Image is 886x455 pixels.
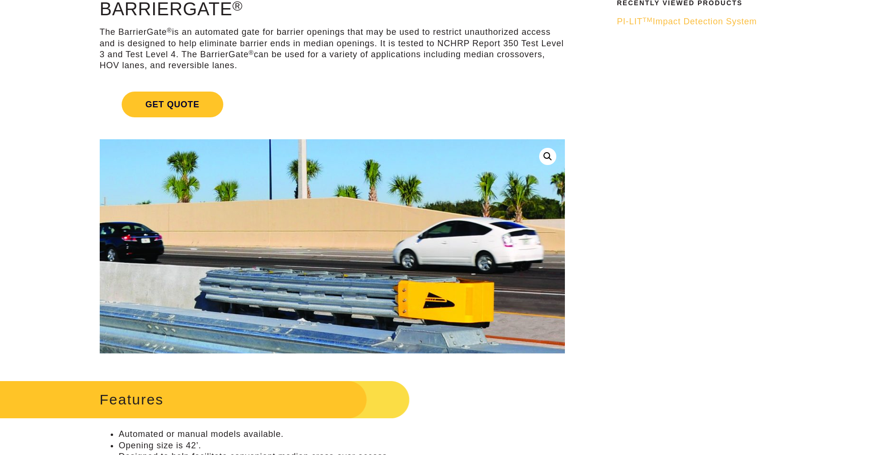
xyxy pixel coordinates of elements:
[643,16,653,23] sup: TM
[617,16,805,27] a: PI-LITTMImpact Detection System
[167,27,172,34] sup: ®
[249,49,254,56] sup: ®
[100,27,565,72] p: The BarrierGate is an automated gate for barrier openings that may be used to restrict unauthoriz...
[100,80,565,129] a: Get Quote
[617,17,757,26] span: PI-LIT Impact Detection System
[119,429,565,440] li: Automated or manual models available.
[122,92,223,117] span: Get Quote
[119,440,565,451] li: Opening size is 42’.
